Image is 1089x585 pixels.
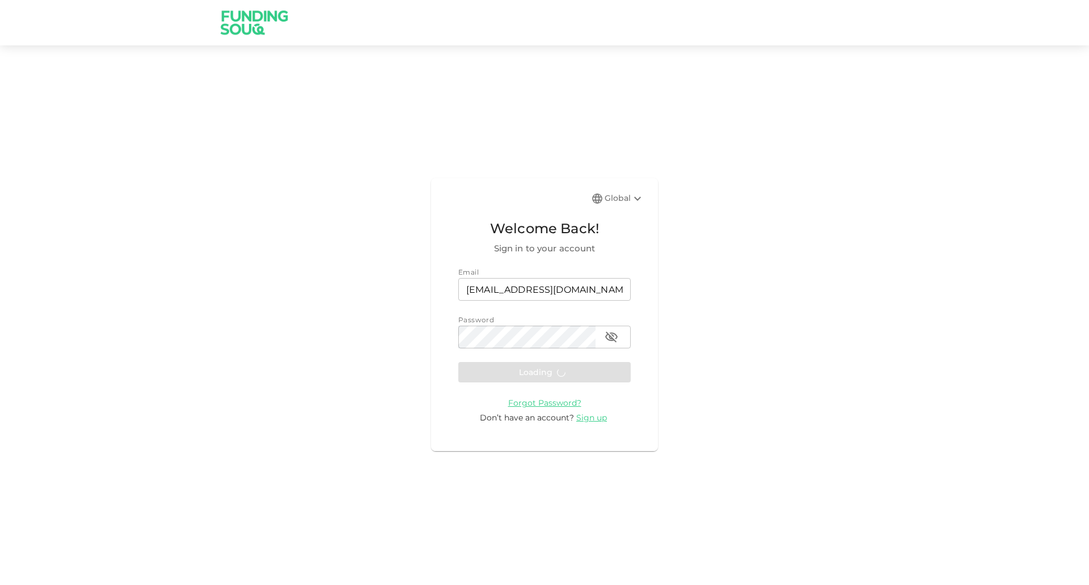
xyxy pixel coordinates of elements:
span: Welcome Back! [458,218,631,239]
span: Forgot Password? [508,398,581,408]
span: Sign in to your account [458,242,631,255]
input: password [458,326,596,348]
span: Password [458,315,494,324]
input: email [458,278,631,301]
span: Email [458,268,479,276]
span: Sign up [576,413,607,423]
div: Global [605,192,644,205]
span: Don’t have an account? [480,413,574,423]
a: Forgot Password? [508,397,581,408]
